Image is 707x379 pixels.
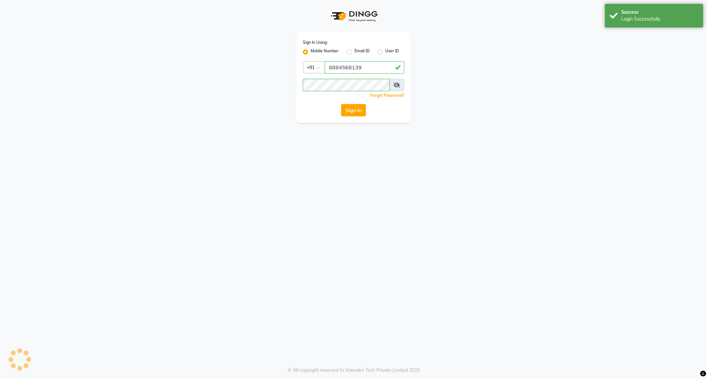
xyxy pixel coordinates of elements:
[311,48,339,56] label: Mobile Number
[354,48,370,56] label: Email ID
[621,9,698,16] div: Success
[303,40,328,45] label: Sign In Using:
[327,7,380,26] img: logo1.svg
[303,79,390,91] input: Username
[341,104,366,116] button: Sign In
[370,93,404,98] a: Forgot Password?
[621,16,698,23] div: Login Successfully.
[385,48,399,56] label: User ID
[325,61,404,74] input: Username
